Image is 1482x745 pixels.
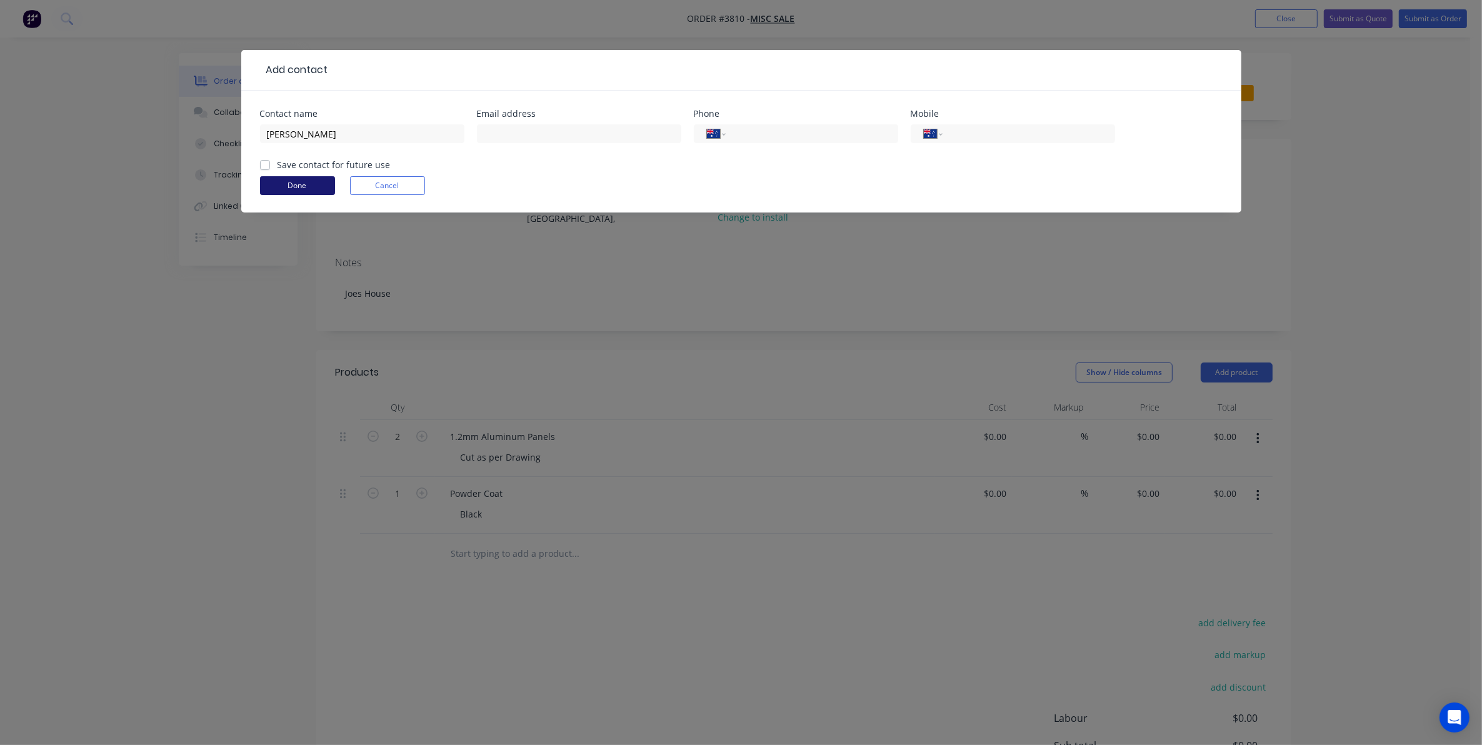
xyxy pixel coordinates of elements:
[911,109,1115,118] div: Mobile
[260,109,464,118] div: Contact name
[350,176,425,195] button: Cancel
[1439,702,1469,732] div: Open Intercom Messenger
[260,62,328,77] div: Add contact
[694,109,898,118] div: Phone
[260,176,335,195] button: Done
[477,109,681,118] div: Email address
[278,158,391,171] label: Save contact for future use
